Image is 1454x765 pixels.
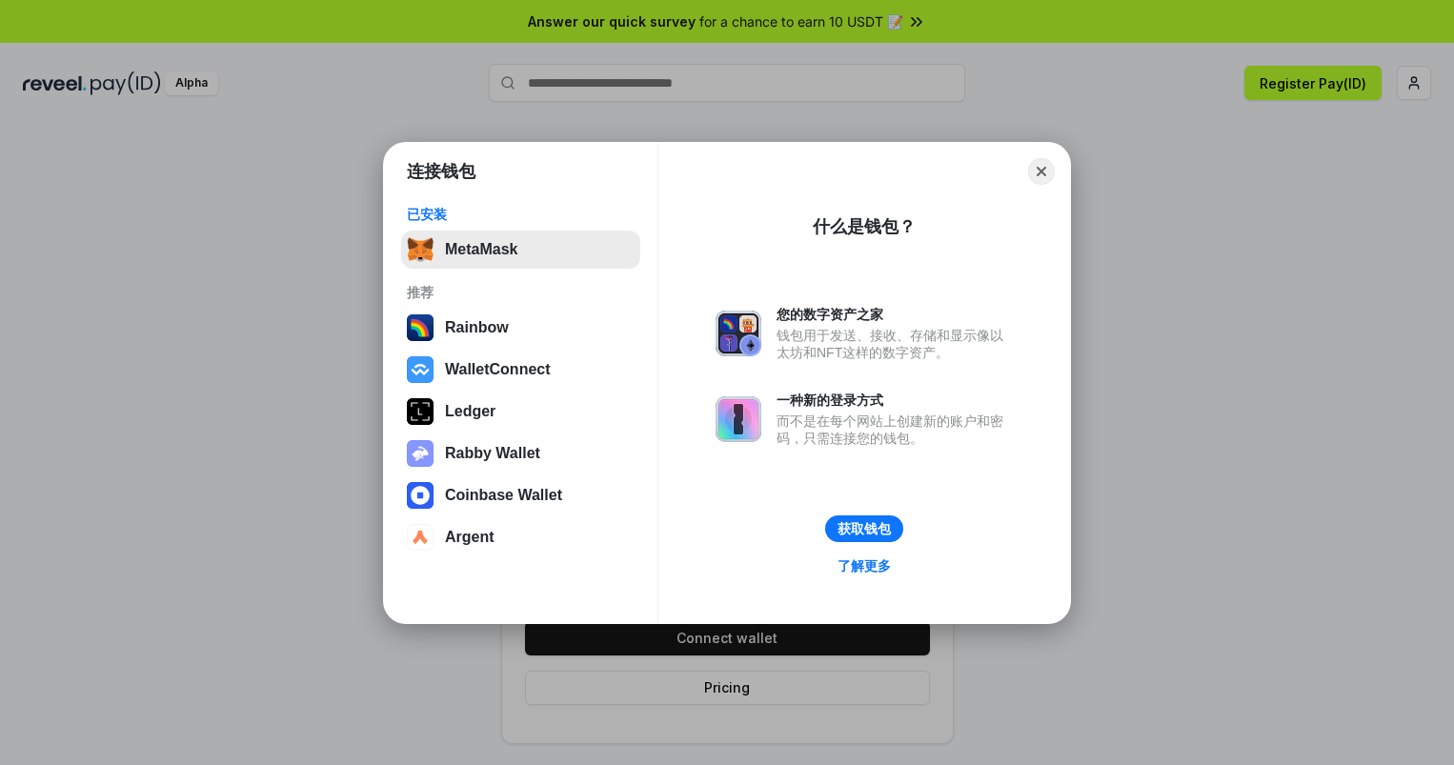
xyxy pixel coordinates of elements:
div: WalletConnect [445,361,551,378]
img: svg+xml,%3Csvg%20xmlns%3D%22http%3A%2F%2Fwww.w3.org%2F2000%2Fsvg%22%20fill%3D%22none%22%20viewBox... [716,311,761,356]
div: Rainbow [445,319,509,336]
button: Close [1028,158,1055,185]
button: 获取钱包 [825,515,903,542]
img: svg+xml,%3Csvg%20width%3D%2228%22%20height%3D%2228%22%20viewBox%3D%220%200%2028%2028%22%20fill%3D... [407,356,434,383]
div: 获取钱包 [838,520,891,537]
img: svg+xml,%3Csvg%20xmlns%3D%22http%3A%2F%2Fwww.w3.org%2F2000%2Fsvg%22%20fill%3D%22none%22%20viewBox... [407,440,434,467]
div: Ledger [445,403,495,420]
button: Argent [401,518,640,556]
div: 而不是在每个网站上创建新的账户和密码，只需连接您的钱包。 [777,413,1013,447]
div: Rabby Wallet [445,445,540,462]
div: MetaMask [445,241,517,258]
div: 您的数字资产之家 [777,306,1013,323]
button: Coinbase Wallet [401,476,640,514]
div: 什么是钱包？ [813,215,916,238]
button: Rainbow [401,309,640,347]
div: 一种新的登录方式 [777,392,1013,409]
img: svg+xml,%3Csvg%20width%3D%22120%22%20height%3D%22120%22%20viewBox%3D%220%200%20120%20120%22%20fil... [407,314,434,341]
button: Rabby Wallet [401,434,640,473]
div: 钱包用于发送、接收、存储和显示像以太坊和NFT这样的数字资产。 [777,327,1013,361]
div: Argent [445,529,495,546]
div: 了解更多 [838,557,891,574]
button: Ledger [401,393,640,431]
div: 推荐 [407,284,635,301]
button: MetaMask [401,231,640,269]
div: Coinbase Wallet [445,487,562,504]
img: svg+xml,%3Csvg%20xmlns%3D%22http%3A%2F%2Fwww.w3.org%2F2000%2Fsvg%22%20fill%3D%22none%22%20viewBox... [716,396,761,442]
a: 了解更多 [826,554,902,578]
img: svg+xml,%3Csvg%20width%3D%2228%22%20height%3D%2228%22%20viewBox%3D%220%200%2028%2028%22%20fill%3D... [407,482,434,509]
h1: 连接钱包 [407,160,475,183]
img: svg+xml,%3Csvg%20width%3D%2228%22%20height%3D%2228%22%20viewBox%3D%220%200%2028%2028%22%20fill%3D... [407,524,434,551]
img: svg+xml,%3Csvg%20xmlns%3D%22http%3A%2F%2Fwww.w3.org%2F2000%2Fsvg%22%20width%3D%2228%22%20height%3... [407,398,434,425]
div: 已安装 [407,206,635,223]
button: WalletConnect [401,351,640,389]
img: svg+xml,%3Csvg%20fill%3D%22none%22%20height%3D%2233%22%20viewBox%3D%220%200%2035%2033%22%20width%... [407,236,434,263]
